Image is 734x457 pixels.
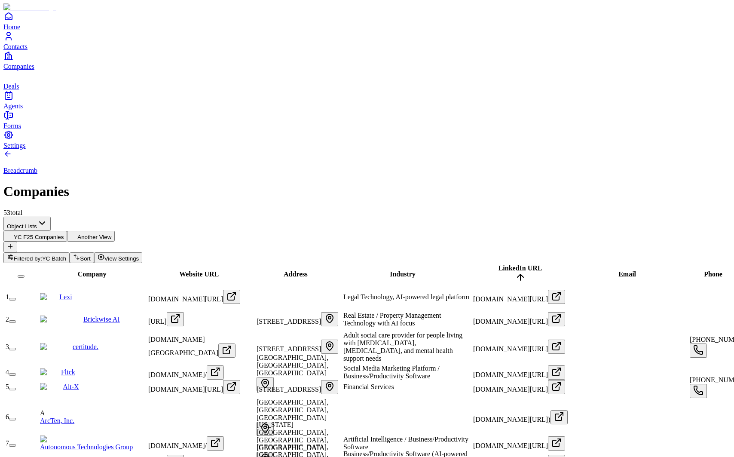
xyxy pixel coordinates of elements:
[550,410,568,424] button: Open
[257,354,328,377] span: [GEOGRAPHIC_DATA], [GEOGRAPHIC_DATA], [GEOGRAPHIC_DATA]
[390,270,416,278] span: Industry
[704,270,722,278] span: Phone
[148,386,223,393] span: [DOMAIN_NAME][URL]
[148,295,223,303] span: [DOMAIN_NAME][URL]
[473,386,548,393] span: [DOMAIN_NAME][URL]
[3,3,56,11] img: Item Brain Logo
[3,122,21,129] span: Forms
[14,255,42,262] span: Filtered by:
[690,344,707,358] button: Open
[257,318,321,325] span: [STREET_ADDRESS]
[3,209,731,217] div: 53 total
[6,368,9,376] span: 4
[40,293,59,301] img: Lexi
[148,318,167,325] span: [URL]
[548,380,565,394] button: Open
[40,383,63,391] img: Alt-X
[321,312,338,326] button: Open
[3,167,731,175] p: Breadcrumb
[223,290,240,304] button: Open
[499,264,542,272] span: LinkedIn URL
[548,436,565,451] button: Open
[59,293,72,301] a: Lexi
[148,371,207,378] span: [DOMAIN_NAME]/
[548,312,565,326] button: Open
[321,380,338,394] button: Open
[3,110,731,129] a: Forms
[343,293,469,301] span: Legal Technology, AI-powered legal platform
[548,340,565,354] button: Open
[61,368,75,376] a: Flick
[3,142,26,149] span: Settings
[179,270,219,278] span: Website URL
[257,399,328,421] span: [GEOGRAPHIC_DATA], [GEOGRAPHIC_DATA], [GEOGRAPHIC_DATA]
[473,295,548,303] span: [DOMAIN_NAME][URL]
[3,83,19,90] span: Deals
[218,344,235,358] button: Open
[167,312,184,326] button: Open
[548,365,565,380] button: Open
[67,231,115,242] button: Another View
[3,184,731,199] h1: Companies
[3,63,34,70] span: Companies
[104,255,139,262] span: View Settings
[343,365,440,380] span: Social Media Marketing Platform / Business/Productivity Software
[3,23,20,31] span: Home
[40,436,140,443] img: Autonomous Technologies Group
[6,343,9,350] span: 3
[6,316,9,323] span: 2
[473,416,550,423] span: [DOMAIN_NAME][URL])
[83,316,120,323] a: Brickwise AI
[40,343,73,351] img: certitude.
[3,231,67,242] button: YC F25 Companies
[70,252,94,263] button: Sort
[40,409,147,417] div: A
[207,436,224,451] button: Open
[3,90,731,110] a: Agents
[78,270,107,278] span: Company
[3,152,731,175] a: Breadcrumb
[257,386,321,393] span: [STREET_ADDRESS]
[321,340,338,354] button: Open
[148,336,218,356] span: [DOMAIN_NAME][GEOGRAPHIC_DATA]
[6,293,9,301] span: 1
[3,252,70,263] button: Filtered by:YC Batch
[63,383,79,390] a: Alt-X
[6,439,9,447] span: 7
[6,383,9,390] span: 5
[343,436,468,451] span: Artificial Intelligence / Business/Productivity Software
[618,270,636,278] span: Email
[40,417,74,424] a: ArcTen, Inc.
[690,384,707,398] button: Open
[94,252,143,263] button: View Settings
[343,312,441,327] span: Real Estate / Property Management Technology with AI focus
[3,31,731,50] a: Contacts
[73,343,98,350] a: certitude.
[3,51,731,70] a: Companies
[343,331,462,362] span: Adult social care provider for people living with [MEDICAL_DATA], [MEDICAL_DATA], and mental heal...
[223,380,240,394] button: Open
[473,345,548,353] span: [DOMAIN_NAME][URL]
[473,318,548,325] span: [DOMAIN_NAME][URL]
[3,102,23,110] span: Agents
[42,255,66,262] span: YC Batch
[40,368,61,376] img: Flick
[548,290,565,304] button: Open
[343,383,394,390] span: Financial Services
[3,43,28,50] span: Contacts
[6,413,9,420] span: 6
[284,270,308,278] span: Address
[3,130,731,149] a: Settings
[3,71,731,90] a: deals
[80,255,90,262] span: Sort
[473,371,548,378] span: [DOMAIN_NAME][URL]
[257,345,321,353] span: [STREET_ADDRESS]
[207,365,224,380] button: Open
[257,421,328,451] span: [US_STATE][GEOGRAPHIC_DATA], [GEOGRAPHIC_DATA], [GEOGRAPHIC_DATA]
[3,11,731,31] a: Home
[40,316,83,323] img: Brickwise AI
